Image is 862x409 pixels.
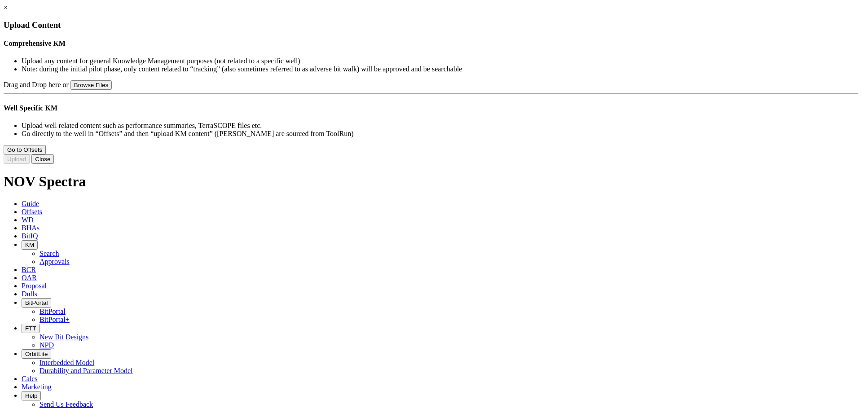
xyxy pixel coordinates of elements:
[31,154,54,164] button: Close
[25,242,34,248] span: KM
[40,400,93,408] a: Send Us Feedback
[4,145,46,154] button: Go to Offsets
[22,65,858,73] li: Note: during the initial pilot phase, only content related to “tracking” (also sometimes referred...
[25,325,36,332] span: FTT
[22,224,40,232] span: BHAs
[22,232,38,240] span: BitIQ
[40,333,88,341] a: New Bit Designs
[4,104,858,112] h4: Well Specific KM
[25,299,48,306] span: BitPortal
[40,316,70,323] a: BitPortal+
[4,154,30,164] button: Upload
[40,367,133,374] a: Durability and Parameter Model
[4,81,61,88] span: Drag and Drop here
[22,290,37,298] span: Dulls
[22,282,47,290] span: Proposal
[25,351,48,357] span: OrbitLite
[4,4,8,11] a: ×
[63,81,69,88] span: or
[4,173,858,190] h1: NOV Spectra
[22,130,858,138] li: Go directly to the well in “Offsets” and then “upload KM content” ([PERSON_NAME] are sourced from...
[22,200,39,207] span: Guide
[40,308,66,315] a: BitPortal
[40,258,70,265] a: Approvals
[4,20,61,30] span: Upload Content
[22,375,38,383] span: Calcs
[40,341,54,349] a: NPD
[25,392,37,399] span: Help
[70,80,112,90] button: Browse Files
[22,122,858,130] li: Upload well related content such as performance summaries, TerraSCOPE files etc.
[22,274,37,281] span: OAR
[22,383,52,391] span: Marketing
[40,359,94,366] a: Interbedded Model
[22,57,858,65] li: Upload any content for general Knowledge Management purposes (not related to a specific well)
[4,40,858,48] h4: Comprehensive KM
[22,208,42,215] span: Offsets
[40,250,59,257] a: Search
[22,216,34,224] span: WD
[22,266,36,273] span: BCR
